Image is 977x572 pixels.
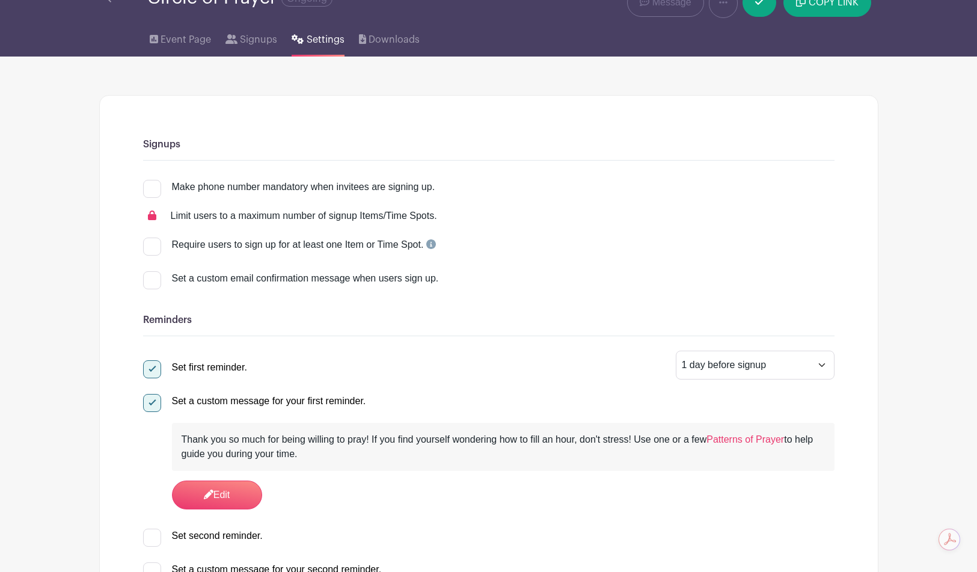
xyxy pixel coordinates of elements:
div: Make phone number mandatory when invitees are signing up. [172,180,435,194]
span: Downloads [369,32,420,47]
div: Set first reminder. [172,360,247,375]
div: Thank you so much for being willing to pray! If you find yourself wondering how to fill an hour, ... [182,432,825,461]
a: Event Page [150,18,211,57]
a: Settings [292,18,344,57]
a: Set second reminder. [143,530,263,541]
a: Patterns of Prayer [706,434,784,444]
a: Signups [225,18,277,57]
a: Set a custom message for your first reminder. [143,396,366,406]
span: Event Page [161,32,211,47]
a: Set first reminder. [143,362,247,372]
h6: Signups [143,139,835,150]
span: Signups [240,32,277,47]
div: Require users to sign up for at least one Item or Time Spot. [172,238,436,252]
h6: Reminders [143,315,835,326]
span: Settings [307,32,345,47]
div: Limit users to a maximum number of signup Items/Time Spots. [171,209,437,223]
a: Downloads [359,18,420,57]
div: Set second reminder. [172,529,263,543]
a: Edit [172,481,262,509]
div: Set a custom email confirmation message when users sign up. [172,271,835,286]
div: Set a custom message for your first reminder. [172,394,366,408]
